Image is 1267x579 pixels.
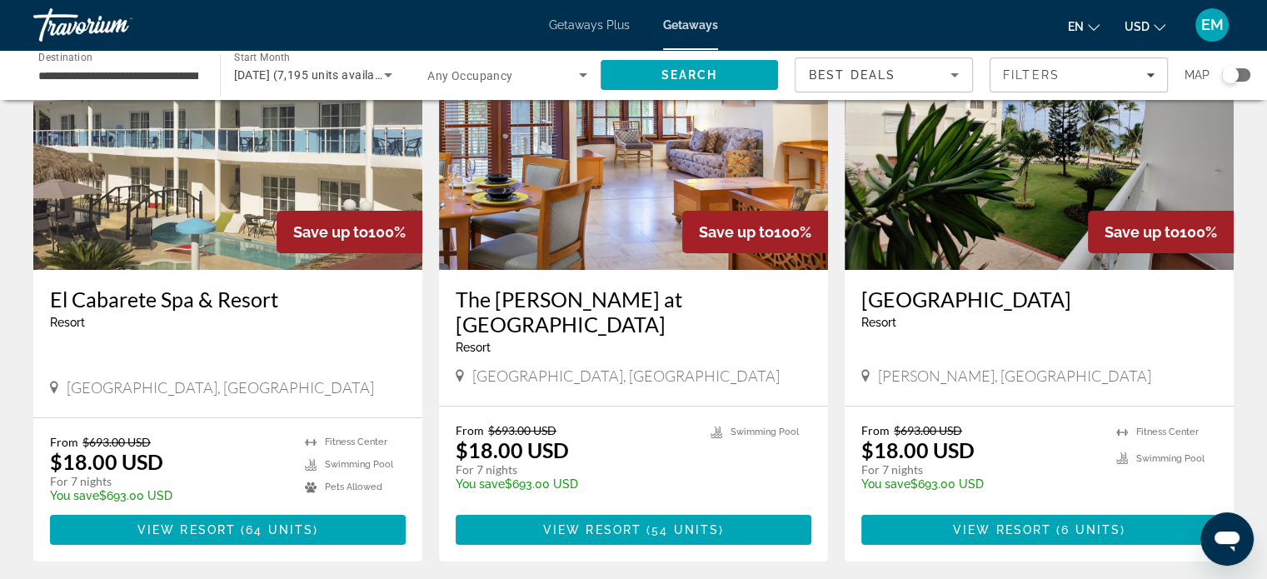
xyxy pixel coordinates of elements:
mat-select: Sort by [809,65,959,85]
p: $693.00 USD [861,477,1100,491]
span: Search [661,68,717,82]
span: Swimming Pool [731,427,799,437]
a: Travorium [33,3,200,47]
p: $693.00 USD [50,489,288,502]
span: Filters [1003,68,1060,82]
span: Fitness Center [1136,427,1199,437]
span: USD [1125,20,1150,33]
span: Best Deals [809,68,895,82]
span: en [1068,20,1084,33]
span: [GEOGRAPHIC_DATA], [GEOGRAPHIC_DATA] [472,367,780,385]
span: View Resort [543,523,641,537]
span: From [861,423,890,437]
p: For 7 nights [456,462,694,477]
div: 100% [1088,211,1234,253]
span: ( ) [641,523,724,537]
span: Any Occupancy [427,69,513,82]
span: View Resort [953,523,1051,537]
div: 100% [682,211,828,253]
a: El Cabarete Spa & Resort [50,287,406,312]
p: $693.00 USD [456,477,694,491]
span: $693.00 USD [488,423,556,437]
span: Destination [38,51,92,62]
button: View Resort(64 units) [50,515,406,545]
span: Start Month [234,52,290,63]
input: Select destination [38,66,198,86]
span: Swimming Pool [325,459,393,470]
span: Resort [861,316,896,329]
p: $18.00 USD [50,449,163,474]
button: View Resort(54 units) [456,515,811,545]
span: You save [456,477,505,491]
button: Search [601,60,779,90]
button: User Menu [1190,7,1234,42]
span: Resort [50,316,85,329]
span: EM [1201,17,1224,33]
p: For 7 nights [861,462,1100,477]
span: 6 units [1061,523,1120,537]
span: Save up to [293,223,368,241]
span: 64 units [246,523,313,537]
button: View Resort(6 units) [861,515,1217,545]
span: Resort [456,341,491,354]
span: [DATE] (7,195 units available) [234,68,396,82]
iframe: Button to launch messaging window [1200,512,1254,566]
span: [PERSON_NAME], [GEOGRAPHIC_DATA] [878,367,1151,385]
a: Getaways [663,18,718,32]
a: Getaways Plus [549,18,630,32]
span: [GEOGRAPHIC_DATA], [GEOGRAPHIC_DATA] [67,378,374,397]
span: Fitness Center [325,437,387,447]
a: [GEOGRAPHIC_DATA] [861,287,1217,312]
button: Filters [990,57,1168,92]
span: Map [1185,63,1210,87]
span: 54 units [651,523,719,537]
span: You save [861,477,910,491]
span: From [50,435,78,449]
p: For 7 nights [50,474,288,489]
span: View Resort [137,523,236,537]
img: The Marlin at Taino Beach [439,3,828,270]
span: ( ) [1051,523,1125,537]
p: $18.00 USD [456,437,569,462]
span: Save up to [699,223,774,241]
span: $693.00 USD [82,435,151,449]
span: You save [50,489,99,502]
div: 100% [277,211,422,253]
span: From [456,423,484,437]
img: El Cabarete Spa & Resort [33,3,422,270]
button: Change currency [1125,14,1165,38]
span: Pets Allowed [325,482,382,492]
span: ( ) [236,523,318,537]
p: $18.00 USD [861,437,975,462]
span: $693.00 USD [894,423,962,437]
span: Swimming Pool [1136,453,1205,464]
img: Albatros Club Resort [845,3,1234,270]
button: Change language [1068,14,1100,38]
a: The [PERSON_NAME] at [GEOGRAPHIC_DATA] [456,287,811,337]
span: Save up to [1105,223,1180,241]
